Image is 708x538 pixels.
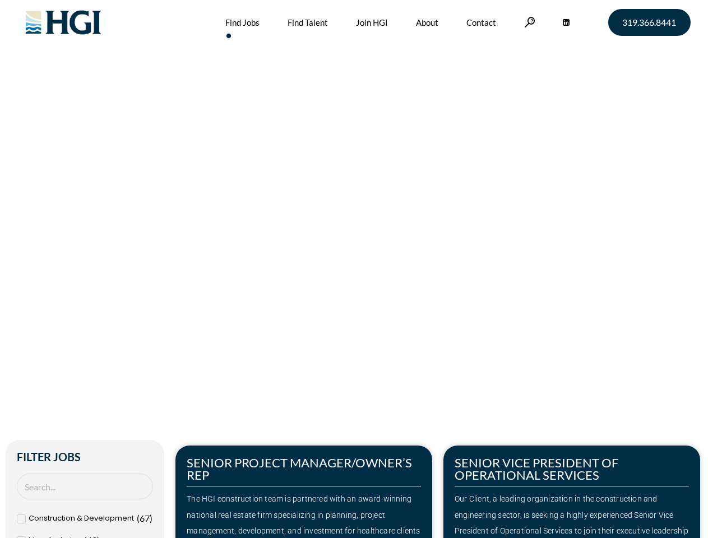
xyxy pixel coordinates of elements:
span: » [40,226,86,237]
span: Construction & Development [29,511,134,527]
a: SENIOR PROJECT MANAGER/OWNER’S REP [187,455,412,483]
span: 319.366.8441 [622,18,676,27]
span: 67 [140,513,150,523]
span: Next Move [209,174,374,211]
a: SENIOR VICE PRESIDENT OF OPERATIONAL SERVICES [455,455,618,483]
span: ( [137,513,140,523]
a: Home [40,226,64,237]
span: Make Your [40,172,202,212]
a: 319.366.8441 [608,9,691,36]
span: ) [150,513,152,523]
a: Search [524,17,535,27]
input: Search Job [17,474,153,500]
h2: Filter Jobs [17,451,153,462]
span: Jobs [68,226,86,237]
